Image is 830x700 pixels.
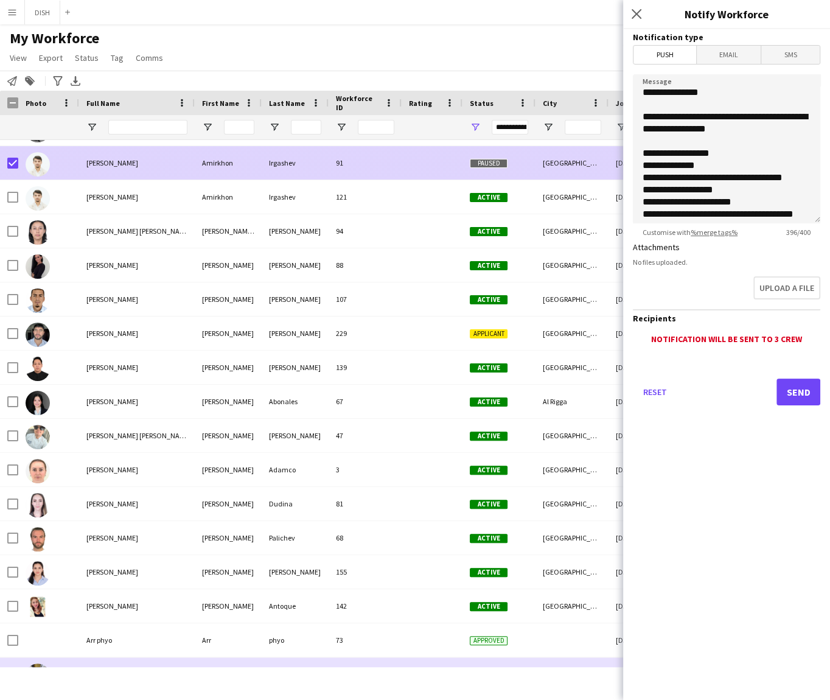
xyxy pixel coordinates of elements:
a: Status [70,50,103,66]
input: Last Name Filter Input [291,120,321,135]
span: Active [470,295,507,304]
div: Amirkhon [195,146,262,180]
span: [PERSON_NAME] [86,533,138,542]
div: 155 [329,555,402,589]
button: Open Filter Menu [86,122,97,133]
span: [PERSON_NAME] [PERSON_NAME] [86,226,191,236]
div: [DATE] [609,657,682,691]
div: [GEOGRAPHIC_DATA] [535,419,609,452]
button: Open Filter Menu [336,122,347,133]
div: [PERSON_NAME] [262,351,329,384]
span: Joined [616,99,640,108]
div: [PERSON_NAME] [262,555,329,589]
div: Amirkhon [195,180,262,214]
div: 47 [329,419,402,452]
div: [GEOGRAPHIC_DATA] [535,180,609,214]
img: Andres Flores [26,289,50,313]
span: Active [470,568,507,577]
div: [DATE] [609,623,682,657]
img: Anna Adamco [26,459,50,483]
span: [PERSON_NAME] [86,158,138,167]
span: Status [470,99,493,108]
img: Anna Dudina [26,493,50,517]
button: Open Filter Menu [616,122,627,133]
div: Abonales [262,385,329,418]
span: Active [470,432,507,441]
div: 142 [329,589,402,623]
img: Artem Soikin [26,663,50,688]
span: Paused [470,159,507,168]
img: Anton Palichev [26,527,50,551]
span: Customise with [633,228,747,237]
div: 67 [329,385,402,418]
span: Active [470,227,507,236]
input: Full Name Filter Input [108,120,187,135]
input: First Name Filter Input [224,120,254,135]
div: [DATE] [609,419,682,452]
label: Attachments [633,242,680,253]
span: [PERSON_NAME] [86,567,138,576]
span: Active [470,500,507,509]
app-action-btn: Export XLSX [68,74,83,88]
div: [GEOGRAPHIC_DATA] [535,487,609,520]
span: Active [470,261,507,270]
div: 121 [329,180,402,214]
div: [GEOGRAPHIC_DATA] [535,248,609,282]
button: Send [776,379,820,405]
div: [PERSON_NAME] [195,589,262,623]
img: Ana Elizabeth Fuentes Hinostroza [26,220,50,245]
span: [PERSON_NAME] [86,329,138,338]
span: [PERSON_NAME] [86,601,138,611]
span: [PERSON_NAME] [86,295,138,304]
div: [PERSON_NAME] [195,385,262,418]
div: [DATE] [609,317,682,350]
img: Amirkhon Irgashev [26,152,50,177]
div: [PERSON_NAME] [195,419,262,452]
div: 139 [329,351,402,384]
div: 68 [329,521,402,555]
div: Adamco [262,453,329,486]
div: [DATE] [609,555,682,589]
div: 88 [329,248,402,282]
div: [PERSON_NAME] [195,248,262,282]
img: Amirkhon Irgashev [26,186,50,211]
div: [GEOGRAPHIC_DATA] [535,521,609,555]
button: Open Filter Menu [202,122,213,133]
div: [PERSON_NAME] [195,453,262,486]
div: [GEOGRAPHIC_DATA] [535,282,609,316]
div: [PERSON_NAME] [262,214,329,248]
div: [PERSON_NAME] [262,248,329,282]
div: [DATE] [609,487,682,520]
div: [DATE] [609,180,682,214]
h3: Notify Workforce [623,6,830,22]
div: 81 [329,487,402,520]
span: Applicant [470,329,507,338]
div: Palichev [262,521,329,555]
span: [PERSON_NAME] [86,465,138,474]
div: Artem [195,657,262,691]
span: City [543,99,557,108]
div: [DATE] [609,214,682,248]
div: Notification will be sent to 3 crew [633,334,820,345]
h3: Recipients [633,313,820,324]
button: Open Filter Menu [470,122,481,133]
img: Arlene Antoque [26,595,50,620]
div: [PERSON_NAME] [262,317,329,350]
div: 91 [329,146,402,180]
div: [GEOGRAPHIC_DATA] [535,146,609,180]
span: [PERSON_NAME] [86,499,138,508]
span: Status [75,52,99,63]
span: Active [470,534,507,543]
img: Angel John Torres [26,357,50,381]
div: [GEOGRAPHIC_DATA] [535,351,609,384]
div: 94 [329,214,402,248]
span: Export [39,52,63,63]
div: Arr [195,623,262,657]
div: Irgashev [262,180,329,214]
span: Photo [26,99,46,108]
img: Andres Riaño [26,323,50,347]
span: First Name [202,99,239,108]
div: Antoque [262,589,329,623]
button: Open Filter Menu [269,122,280,133]
div: Dudina [262,487,329,520]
